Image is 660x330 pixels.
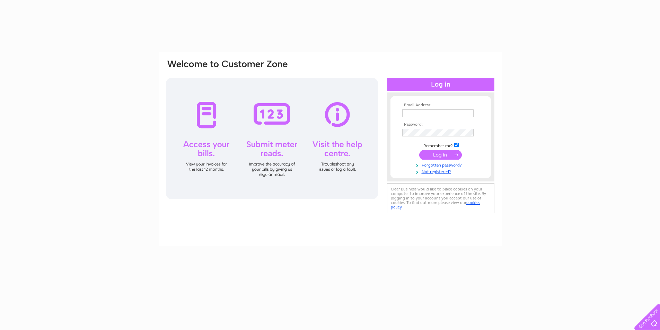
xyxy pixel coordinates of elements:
[402,161,481,168] a: Forgotten password?
[401,122,481,127] th: Password:
[387,183,494,213] div: Clear Business would like to place cookies on your computer to improve your experience of the sit...
[401,142,481,149] td: Remember me?
[419,150,462,160] input: Submit
[402,168,481,175] a: Not registered?
[391,200,480,209] a: cookies policy
[401,103,481,108] th: Email Address:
